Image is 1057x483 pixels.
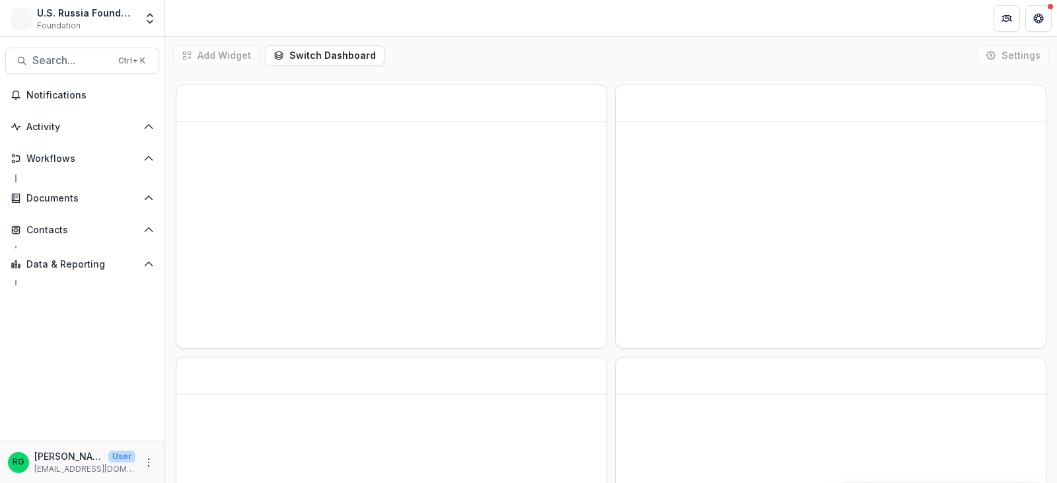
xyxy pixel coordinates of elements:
span: Activity [26,122,138,133]
span: Notifications [26,90,154,101]
button: Search... [5,48,159,74]
span: Search... [32,54,110,67]
button: Open entity switcher [141,5,159,32]
p: [PERSON_NAME] [34,449,103,463]
button: Open Activity [5,116,159,137]
div: Ruslan Garipov [13,458,24,466]
button: More [141,455,157,470]
button: Get Help [1025,5,1052,32]
button: Notifications [5,85,159,106]
span: Foundation [37,20,81,32]
span: Workflows [26,153,138,165]
button: Settings [977,45,1049,66]
button: Switch Dashboard [265,45,384,66]
button: Add Widget [173,45,260,66]
button: Partners [994,5,1020,32]
p: [EMAIL_ADDRESS][DOMAIN_NAME] [34,463,135,475]
button: Open Documents [5,188,159,209]
span: Data & Reporting [26,259,138,270]
button: Open Contacts [5,219,159,241]
button: Open Workflows [5,148,159,169]
div: U.S. Russia Foundation [37,6,135,20]
nav: breadcrumb [170,9,227,28]
p: User [108,451,135,463]
span: Documents [26,193,138,204]
div: Ctrl + K [116,54,148,68]
span: Contacts [26,225,138,236]
button: Open Data & Reporting [5,254,159,275]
